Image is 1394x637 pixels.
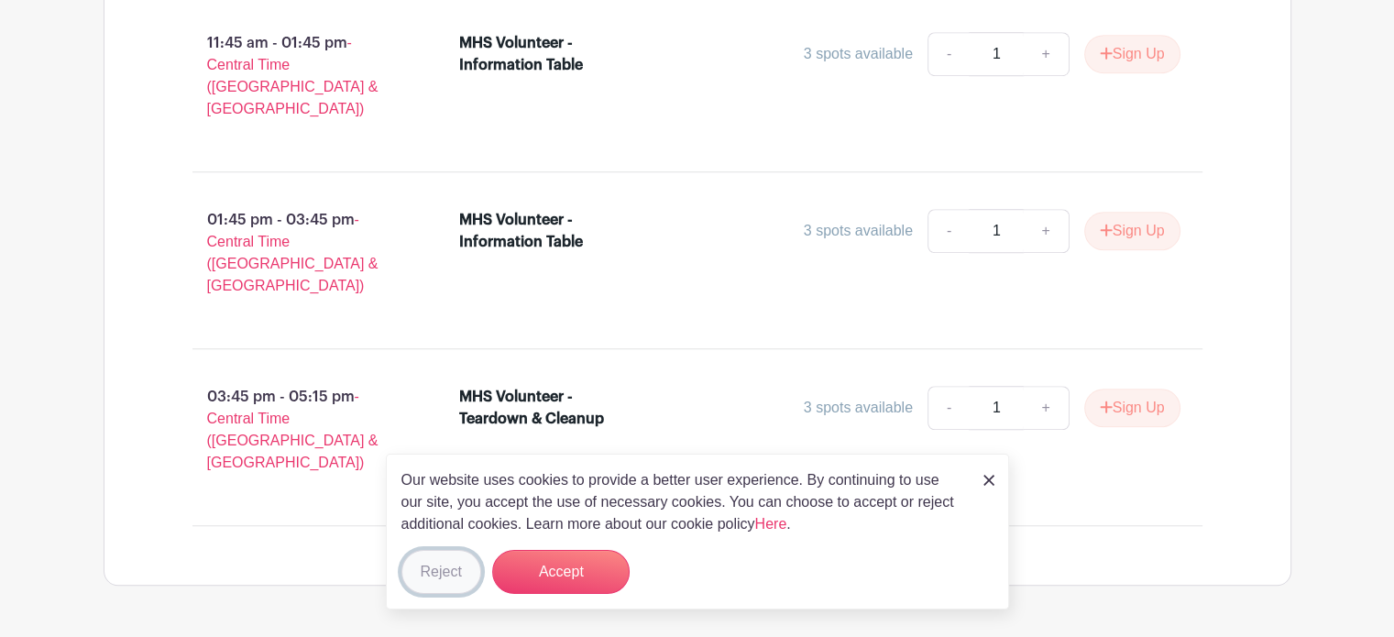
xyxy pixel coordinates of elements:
a: - [928,386,970,430]
p: 01:45 pm - 03:45 pm [163,202,431,304]
a: - [928,209,970,253]
button: Sign Up [1084,389,1180,427]
a: + [1023,209,1069,253]
a: Here [755,516,787,532]
div: MHS Volunteer - Information Table [459,209,618,253]
button: Sign Up [1084,35,1180,73]
div: 3 spots available [804,397,913,419]
a: + [1023,386,1069,430]
a: - [928,32,970,76]
p: Our website uses cookies to provide a better user experience. By continuing to use our site, you ... [401,469,964,535]
span: - Central Time ([GEOGRAPHIC_DATA] & [GEOGRAPHIC_DATA]) [207,389,379,470]
p: 11:45 am - 01:45 pm [163,25,431,127]
img: close_button-5f87c8562297e5c2d7936805f587ecaba9071eb48480494691a3f1689db116b3.svg [983,475,994,486]
div: MHS Volunteer - Information Table [459,32,618,76]
div: 3 spots available [804,43,913,65]
button: Accept [492,550,630,594]
span: - Central Time ([GEOGRAPHIC_DATA] & [GEOGRAPHIC_DATA]) [207,35,379,116]
button: Sign Up [1084,212,1180,250]
div: 3 spots available [804,220,913,242]
div: MHS Volunteer - Teardown & Cleanup [459,386,618,430]
p: 03:45 pm - 05:15 pm [163,379,431,481]
span: - Central Time ([GEOGRAPHIC_DATA] & [GEOGRAPHIC_DATA]) [207,212,379,293]
button: Reject [401,550,481,594]
a: + [1023,32,1069,76]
